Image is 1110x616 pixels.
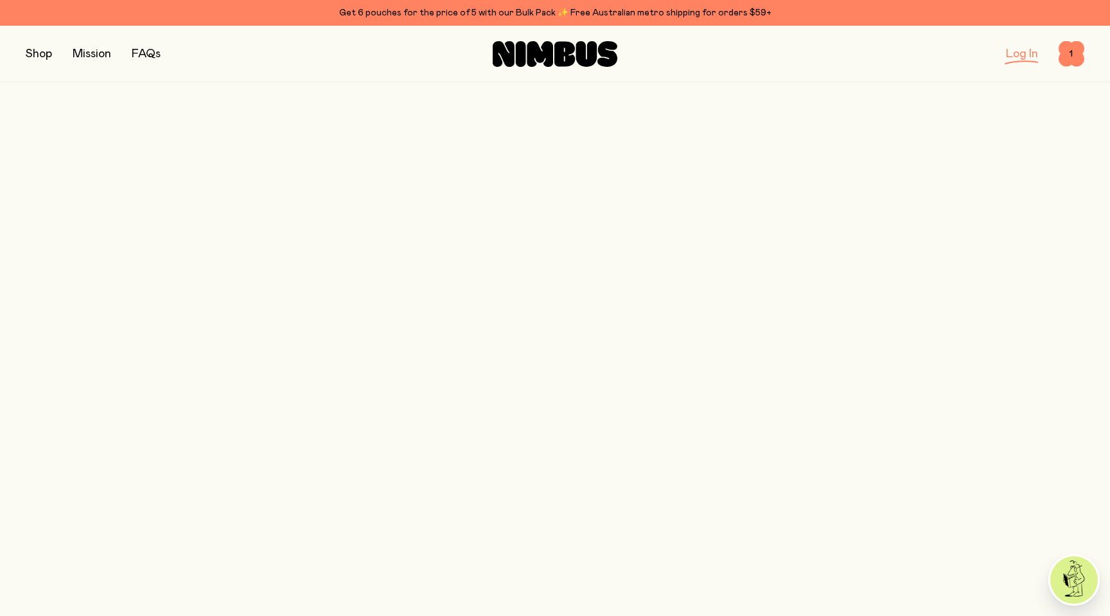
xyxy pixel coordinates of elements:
button: 1 [1059,41,1084,67]
a: Mission [73,48,111,60]
a: Log In [1006,48,1038,60]
a: FAQs [132,48,161,60]
div: Get 6 pouches for the price of 5 with our Bulk Pack ✨ Free Australian metro shipping for orders $59+ [26,5,1084,21]
img: agent [1050,556,1098,604]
